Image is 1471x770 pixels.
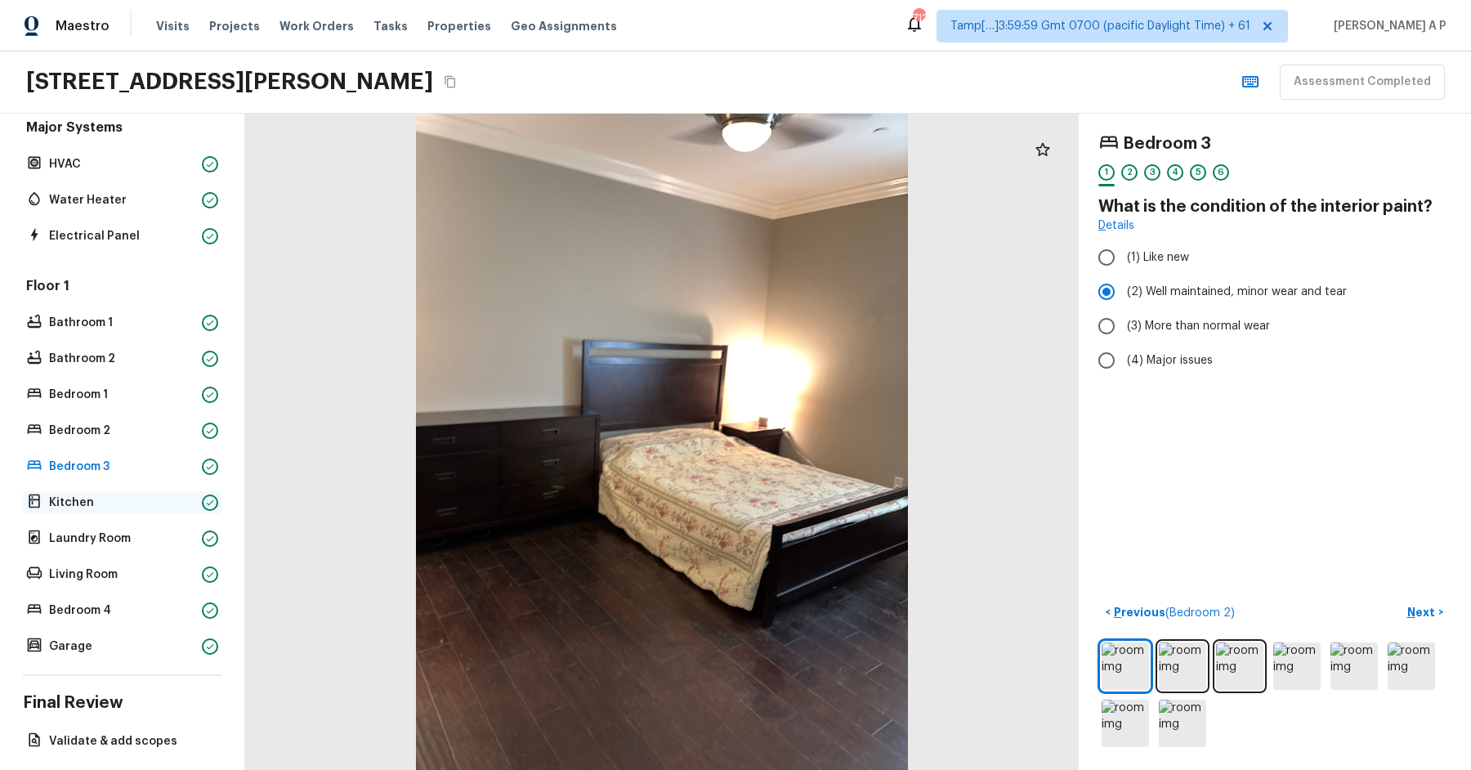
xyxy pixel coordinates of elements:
p: Living Room [49,566,195,583]
button: Copy Address [440,71,461,92]
span: Tamp[…]3:59:59 Gmt 0700 (pacific Daylight Time) + 61 [950,18,1250,34]
span: Tasks [373,20,408,32]
p: Bedroom 4 [49,602,195,619]
p: Garage [49,638,195,655]
img: room img [1159,700,1206,747]
p: Bathroom 1 [49,315,195,331]
div: 4 [1167,164,1183,181]
span: Projects [209,18,260,34]
span: (2) Well maintained, minor wear and tear [1127,284,1347,300]
div: 6 [1213,164,1229,181]
div: 2 [1121,164,1138,181]
h5: Major Systems [23,119,221,140]
div: 5 [1190,164,1206,181]
p: Next [1407,604,1438,620]
img: room img [1388,642,1435,690]
span: Work Orders [279,18,354,34]
button: <Previous(Bedroom 2) [1098,599,1241,626]
h2: [STREET_ADDRESS][PERSON_NAME] [26,67,433,96]
img: room img [1273,642,1321,690]
img: room img [1102,642,1149,690]
p: HVAC [49,156,195,172]
span: (3) More than normal wear [1127,318,1270,334]
span: Geo Assignments [511,18,617,34]
h5: Floor 1 [23,277,221,298]
span: Visits [156,18,190,34]
span: ( Bedroom 2 ) [1165,607,1235,619]
span: Properties [427,18,491,34]
span: Maestro [56,18,110,34]
p: Kitchen [49,495,195,511]
p: Electrical Panel [49,228,195,244]
span: (1) Like new [1127,249,1189,266]
span: [PERSON_NAME] A P [1327,18,1446,34]
a: Details [1098,217,1134,234]
h4: What is the condition of the interior paint? [1098,196,1451,217]
p: Bedroom 2 [49,423,195,439]
p: Laundry Room [49,530,195,547]
span: (4) Major issues [1127,352,1213,369]
p: Bathroom 2 [49,351,195,367]
h4: Bedroom 3 [1123,133,1211,154]
img: room img [1102,700,1149,747]
h4: Final Review [23,692,221,714]
p: Validate & add scopes [49,733,212,750]
img: room img [1330,642,1378,690]
p: Bedroom 1 [49,387,195,403]
img: room img [1159,642,1206,690]
div: 3 [1144,164,1160,181]
p: Previous [1111,604,1235,621]
div: 712 [913,10,924,26]
p: Water Heater [49,192,195,208]
p: Bedroom 3 [49,459,195,475]
button: Next> [1399,599,1451,626]
div: 1 [1098,164,1115,181]
img: room img [1216,642,1263,690]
